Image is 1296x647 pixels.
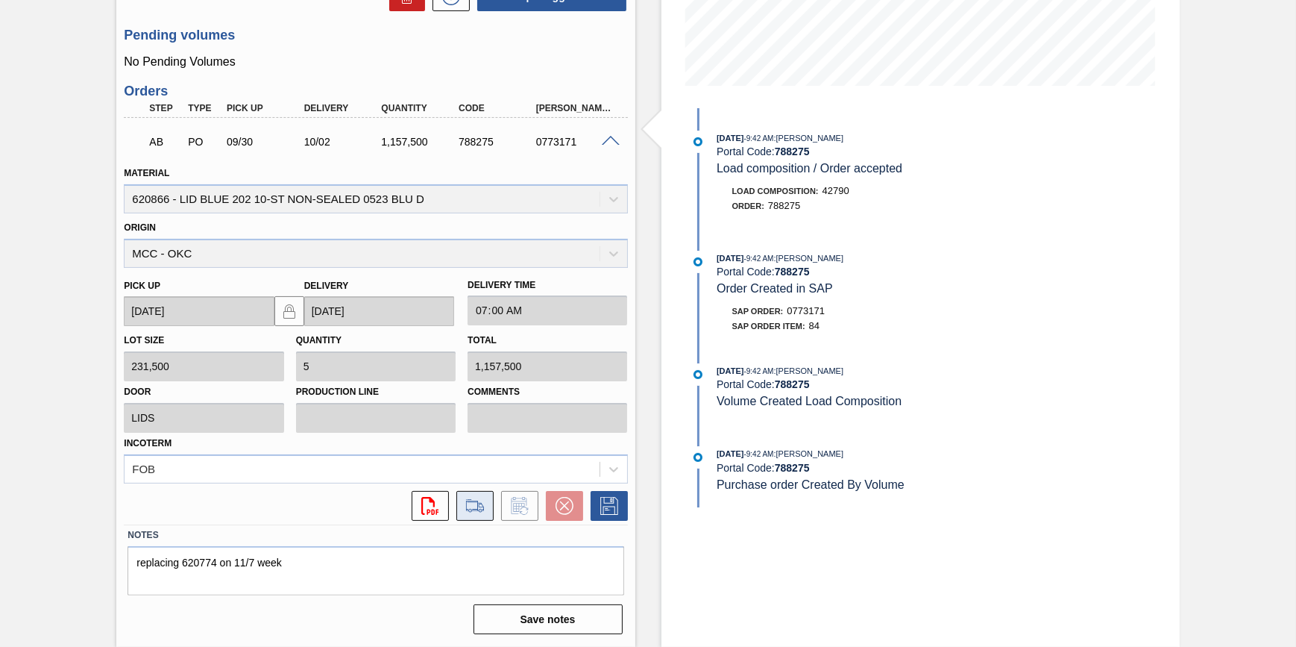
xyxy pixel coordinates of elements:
span: - 9:42 AM [744,367,774,375]
label: Comments [468,381,627,403]
div: 1,157,500 [377,136,463,148]
span: [DATE] [717,134,743,143]
div: Step [145,103,185,113]
span: Load composition / Order accepted [717,162,902,175]
span: - 9:42 AM [744,254,774,263]
label: Lot size [124,335,164,346]
span: SAP Order: [732,307,784,316]
label: Notes [128,525,623,546]
div: Type [184,103,224,113]
input: mm/dd/yyyy [304,296,454,326]
span: - 9:42 AM [744,134,774,143]
div: Pick up [223,103,309,113]
img: atual [693,137,702,146]
span: 84 [809,320,820,331]
div: [PERSON_NAME]. ID [532,103,618,113]
span: 788275 [768,200,800,211]
span: Order Created in SAP [717,282,833,295]
span: : [PERSON_NAME] [774,366,844,375]
img: atual [693,453,702,462]
img: atual [693,370,702,379]
label: Delivery Time [468,275,627,296]
span: 42790 [822,185,849,196]
span: Volume Created Load Composition [717,395,902,407]
label: Origin [124,222,156,233]
span: Load Composition : [732,187,819,196]
img: locked [280,302,298,320]
div: Save Order [583,491,628,521]
span: 0773171 [787,305,825,316]
strong: 788275 [775,266,810,278]
div: 788275 [455,136,541,148]
div: 10/02/2025 [301,136,386,148]
span: : [PERSON_NAME] [774,254,844,263]
img: atual [693,257,702,266]
div: Go to Load Composition [449,491,494,521]
div: Purchase order [184,136,224,148]
input: mm/dd/yyyy [124,296,274,326]
h3: Pending volumes [124,28,627,43]
button: Save notes [474,604,623,634]
div: Code [455,103,541,113]
div: Open PDF file [404,491,449,521]
p: No Pending Volumes [124,55,627,69]
p: AB [149,136,181,148]
span: Purchase order Created By Volume [717,478,905,491]
div: Awaiting Billing [145,125,185,158]
textarea: replacing 620774 on 11/7 week [128,546,623,596]
label: Pick up [124,281,160,291]
span: [DATE] [717,366,743,375]
div: Delivery [301,103,386,113]
span: [DATE] [717,449,743,458]
label: Total [468,335,497,346]
label: Delivery [304,281,349,291]
span: Order : [732,201,764,210]
strong: 788275 [775,378,810,390]
div: Inform order change [494,491,538,521]
div: 0773171 [532,136,618,148]
div: Quantity [377,103,463,113]
div: Portal Code: [717,266,1071,278]
label: Material [124,168,169,178]
div: Cancel Order [538,491,583,521]
span: SAP Order Item: [732,322,805,331]
span: : [PERSON_NAME] [774,134,844,143]
div: Portal Code: [717,378,1071,390]
span: [DATE] [717,254,743,263]
span: : [PERSON_NAME] [774,449,844,458]
div: 09/30/2025 [223,136,309,148]
label: Quantity [296,335,342,346]
div: Portal Code: [717,462,1071,474]
label: Door [124,381,283,403]
strong: 788275 [775,462,810,474]
label: Incoterm [124,438,172,448]
h3: Orders [124,84,627,99]
div: FOB [132,463,155,475]
label: Production Line [296,381,456,403]
button: locked [274,296,304,326]
div: Portal Code: [717,146,1071,157]
span: - 9:42 AM [744,450,774,458]
strong: 788275 [775,146,810,157]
